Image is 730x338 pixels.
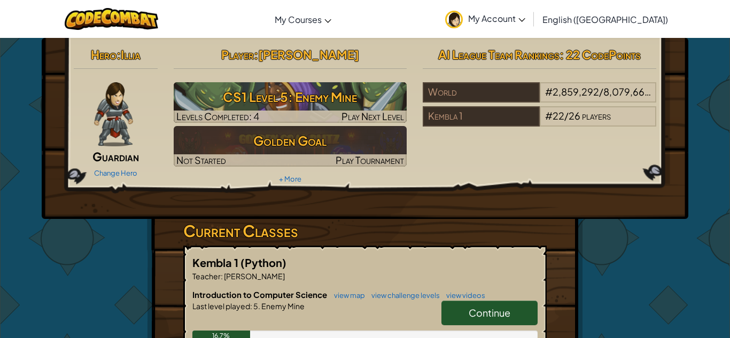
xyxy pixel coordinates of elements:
[569,109,580,122] span: 26
[223,271,285,281] span: [PERSON_NAME]
[423,116,656,129] a: Kembla 1#22/26players
[423,92,656,105] a: World#2,859,292/8,079,662players
[438,47,560,62] span: AI League Team Rankings
[553,85,599,98] span: 2,859,292
[174,126,407,167] a: Golden GoalNot StartedPlay Tournament
[652,85,681,98] span: players
[117,47,121,62] span: :
[564,109,569,122] span: /
[174,82,407,123] img: CS1 Level 5: Enemy Mine
[91,47,117,62] span: Hero
[545,85,553,98] span: #
[192,256,240,269] span: Kembla 1
[269,5,337,34] a: My Courses
[94,82,133,146] img: guardian-pose.png
[94,169,137,177] a: Change Hero
[582,109,611,122] span: players
[183,219,547,243] h3: Current Classes
[65,8,158,30] img: CodeCombat logo
[174,85,407,109] h3: CS1 Level 5: Enemy Mine
[254,47,258,62] span: :
[260,301,305,311] span: Enemy Mine
[441,291,485,300] a: view videos
[468,13,525,24] span: My Account
[542,14,668,25] span: English ([GEOGRAPHIC_DATA])
[560,47,641,62] span: : 22 CodePoints
[250,301,252,311] span: :
[221,47,254,62] span: Player
[423,82,539,103] div: World
[240,256,286,269] span: (Python)
[423,106,539,127] div: Kembla 1
[192,289,329,300] span: Introduction to Computer Science
[599,85,603,98] span: /
[176,110,259,122] span: Levels Completed: 4
[92,149,139,164] span: Guardian
[440,2,531,36] a: My Account
[176,154,226,166] span: Not Started
[258,47,359,62] span: [PERSON_NAME]
[192,301,250,311] span: Last level played
[469,306,510,319] span: Continue
[221,271,223,281] span: :
[545,109,553,122] span: #
[341,110,404,122] span: Play Next Level
[121,47,141,62] span: Illia
[174,126,407,167] img: Golden Goal
[279,175,301,183] a: + More
[174,129,407,153] h3: Golden Goal
[329,291,365,300] a: view map
[603,85,651,98] span: 8,079,662
[252,301,260,311] span: 5.
[336,154,404,166] span: Play Tournament
[174,82,407,123] a: Play Next Level
[553,109,564,122] span: 22
[366,291,440,300] a: view challenge levels
[192,271,221,281] span: Teacher
[445,11,463,28] img: avatar
[275,14,322,25] span: My Courses
[537,5,673,34] a: English ([GEOGRAPHIC_DATA])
